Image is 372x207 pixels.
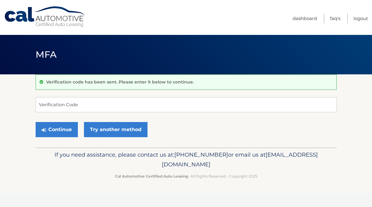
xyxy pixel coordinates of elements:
[174,151,228,158] span: [PHONE_NUMBER]
[36,97,337,112] input: Verification Code
[353,13,368,23] a: Logout
[330,13,340,23] a: FAQ's
[36,122,78,137] button: Continue
[84,122,148,137] a: Try another method
[36,49,57,60] span: MFA
[293,13,317,23] a: Dashboard
[4,6,86,28] a: Cal Automotive
[162,151,318,168] span: [EMAIL_ADDRESS][DOMAIN_NAME]
[46,79,194,85] p: Verification code has been sent. Please enter it below to continue.
[40,173,333,179] p: - All Rights Reserved - Copyright 2025
[40,150,333,169] p: If you need assistance, please contact us at: or email us at
[115,174,188,178] strong: Cal Automotive Certified Auto Leasing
